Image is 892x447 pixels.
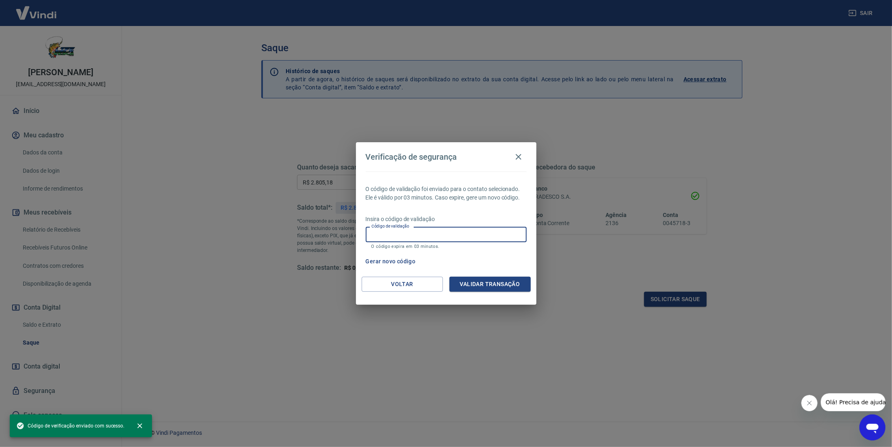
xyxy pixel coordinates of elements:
span: Código de verificação enviado com sucesso. [16,422,124,430]
button: Voltar [362,277,443,292]
p: O código de validação foi enviado para o contato selecionado. Ele é válido por 03 minutos. Caso e... [366,185,527,202]
button: Gerar novo código [362,254,419,269]
iframe: Fechar mensagem [801,395,818,411]
h4: Verificação de segurança [366,152,457,162]
p: O código expira em 03 minutos. [371,244,521,249]
label: Código de validação [371,223,409,229]
p: Insira o código de validação [366,215,527,223]
iframe: Mensagem da empresa [821,393,885,411]
button: Validar transação [449,277,531,292]
iframe: Botão para abrir a janela de mensagens [859,414,885,440]
span: Olá! Precisa de ajuda? [5,6,68,12]
button: close [131,417,149,435]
